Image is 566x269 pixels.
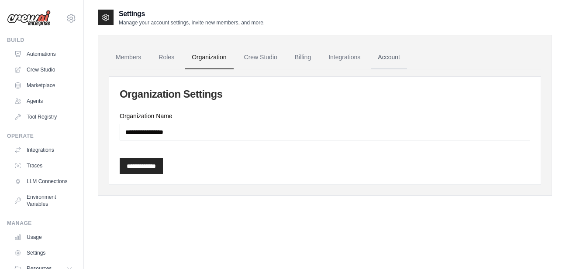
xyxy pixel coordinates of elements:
img: Logo [7,10,51,27]
div: Manage [7,220,76,227]
p: Manage your account settings, invite new members, and more. [119,19,265,26]
div: Build [7,37,76,44]
h2: Settings [119,9,265,19]
a: Agents [10,94,76,108]
a: Automations [10,47,76,61]
a: Usage [10,230,76,244]
a: LLM Connections [10,174,76,188]
a: Settings [10,246,76,260]
a: Billing [288,46,318,69]
a: Traces [10,159,76,173]
a: Crew Studio [237,46,284,69]
a: Marketplace [10,78,76,92]
a: Members [109,46,148,69]
h2: Organization Settings [120,87,530,101]
label: Organization Name [120,112,530,120]
a: Account [371,46,407,69]
a: Integrations [321,46,367,69]
a: Environment Variables [10,190,76,211]
a: Crew Studio [10,63,76,77]
a: Roles [152,46,181,69]
a: Organization [185,46,233,69]
div: Operate [7,133,76,140]
a: Tool Registry [10,110,76,124]
a: Integrations [10,143,76,157]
